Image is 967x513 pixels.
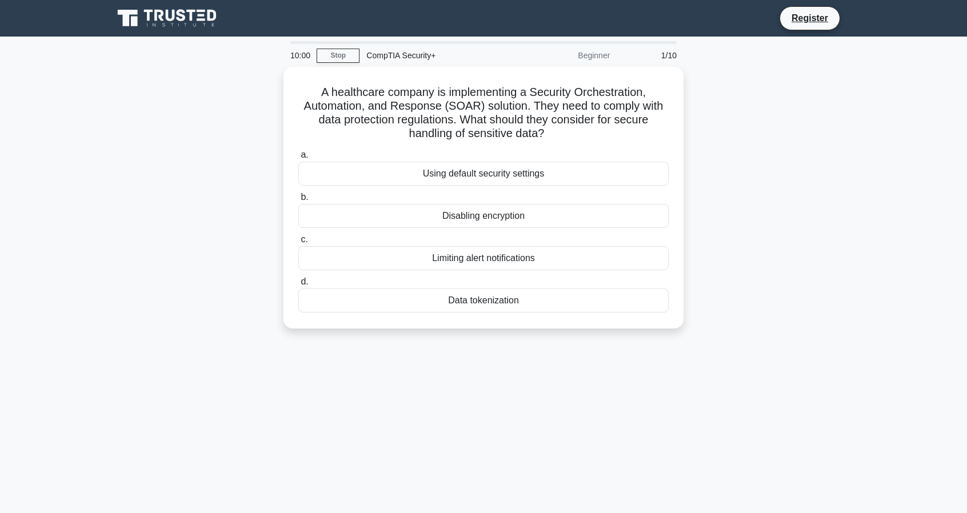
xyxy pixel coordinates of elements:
[301,192,308,202] span: b.
[297,85,670,141] h5: A healthcare company is implementing a Security Orchestration, Automation, and Response (SOAR) so...
[785,11,835,25] a: Register
[617,44,684,67] div: 1/10
[359,44,517,67] div: CompTIA Security+
[298,246,669,270] div: Limiting alert notifications
[301,150,308,159] span: a.
[517,44,617,67] div: Beginner
[298,162,669,186] div: Using default security settings
[301,234,307,244] span: c.
[301,276,308,286] span: d.
[317,49,359,63] a: Stop
[298,204,669,228] div: Disabling encryption
[283,44,317,67] div: 10:00
[298,288,669,312] div: Data tokenization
